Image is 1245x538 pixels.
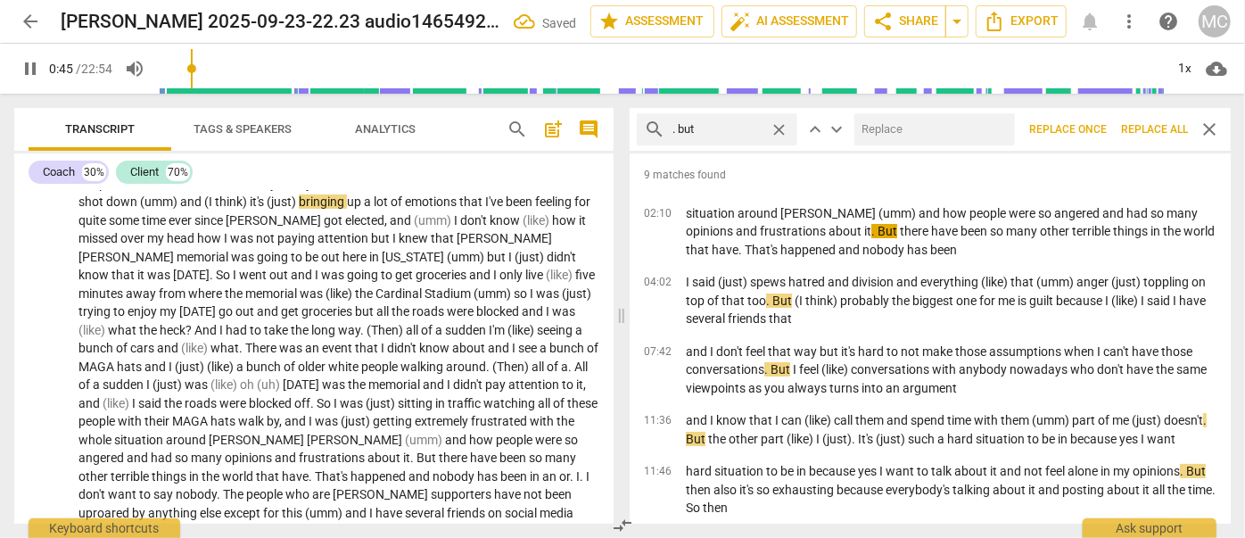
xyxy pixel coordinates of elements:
[826,119,847,140] button: Next hit
[872,11,938,32] span: Share
[291,268,315,282] span: and
[1121,122,1188,137] span: Replace all
[140,195,180,209] span: (umm)
[175,360,207,374] span: (just)
[1118,11,1140,32] span: more_vert
[1199,119,1220,140] span: close
[284,360,298,374] span: of
[226,323,250,337] span: had
[547,250,576,264] span: didn't
[326,286,355,301] span: (like)
[78,231,120,245] span: missed
[103,377,146,392] span: sudden
[188,177,218,191] span: have
[160,323,186,337] span: heck
[188,286,225,301] span: where
[76,62,112,76] span: / 22:54
[542,119,564,140] span: post_add
[245,341,279,355] span: There
[446,360,486,374] span: around
[864,5,946,37] button: Share
[126,286,159,301] span: away
[686,343,1216,398] p: and I don't feel that way but it's hard to not make those assumptions when I can't have those con...
[540,341,549,355] span: a
[804,119,826,140] button: Prev hit
[395,268,416,282] span: get
[490,213,523,228] span: know
[137,268,147,282] span: it
[984,11,1059,32] span: Export
[470,177,568,191] span: [PERSON_NAME]
[872,11,894,32] span: share
[185,377,210,392] span: was
[546,304,552,319] span: I
[153,377,185,392] span: (just)
[218,177,247,191] span: been
[348,377,368,392] span: the
[598,11,620,32] span: star
[264,323,291,337] span: take
[322,341,355,355] span: event
[117,360,144,374] span: hats
[945,5,969,37] button: Sharing summary
[78,396,103,410] span: and
[78,360,117,374] span: MAGA
[130,341,157,355] span: cars
[508,250,515,264] span: I
[127,177,151,191] span: two
[169,360,175,374] span: I
[146,377,153,392] span: I
[644,275,672,290] span: 04:02
[230,231,256,245] span: was
[186,323,194,337] span: ?
[250,195,267,209] span: it's
[246,360,284,374] span: bunch
[1022,113,1114,145] button: Replace once
[355,122,416,136] span: Analytics
[324,213,345,228] span: got
[78,250,177,264] span: [PERSON_NAME]
[579,213,586,228] span: it
[355,341,381,355] span: that
[1152,5,1184,37] a: Help
[546,268,575,282] span: Filler word
[106,195,140,209] span: down
[493,268,499,282] span: I
[298,360,328,374] span: older
[542,14,576,33] div: Saved
[267,195,299,209] span: (just)
[194,122,292,136] span: Tags & Speakers
[157,341,181,355] span: and
[177,250,231,264] span: memorial
[435,323,445,337] span: a
[392,231,399,245] span: I
[474,286,514,301] span: (umm)
[210,341,239,355] span: what
[144,360,169,374] span: and
[485,195,506,209] span: I've
[492,360,532,374] span: (Then)
[489,323,507,337] span: I'm
[590,5,714,37] button: Assessment
[233,268,239,282] span: I
[405,195,459,209] span: emotions
[132,396,138,410] span: I
[78,286,126,301] span: minutes
[644,344,672,360] span: 07:42
[245,286,300,301] span: memorial
[854,115,1008,144] input: Replace
[1168,54,1202,83] div: 1x
[644,119,665,140] span: search
[1195,115,1224,144] button: Close
[361,360,400,374] span: people
[416,268,469,282] span: groceries
[562,286,591,301] span: (just)
[82,163,106,181] div: 30%
[367,323,406,337] span: (Then)
[391,195,405,209] span: of
[552,304,575,319] span: was
[180,195,204,209] span: and
[236,360,246,374] span: a
[552,213,579,228] span: how
[300,286,326,301] span: was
